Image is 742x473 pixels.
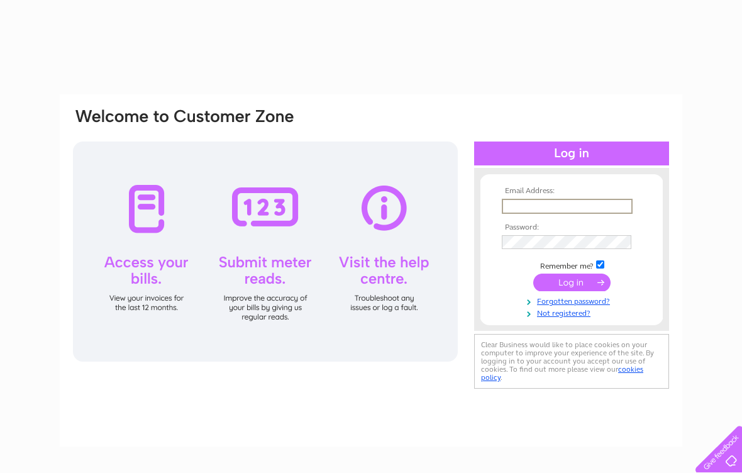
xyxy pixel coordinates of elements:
td: Remember me? [499,259,645,271]
a: cookies policy [481,365,643,382]
a: Not registered? [502,306,645,318]
th: Email Address: [499,187,645,196]
a: Forgotten password? [502,294,645,306]
input: Submit [533,274,611,291]
th: Password: [499,223,645,232]
div: Clear Business would like to place cookies on your computer to improve your experience of the sit... [474,334,669,389]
